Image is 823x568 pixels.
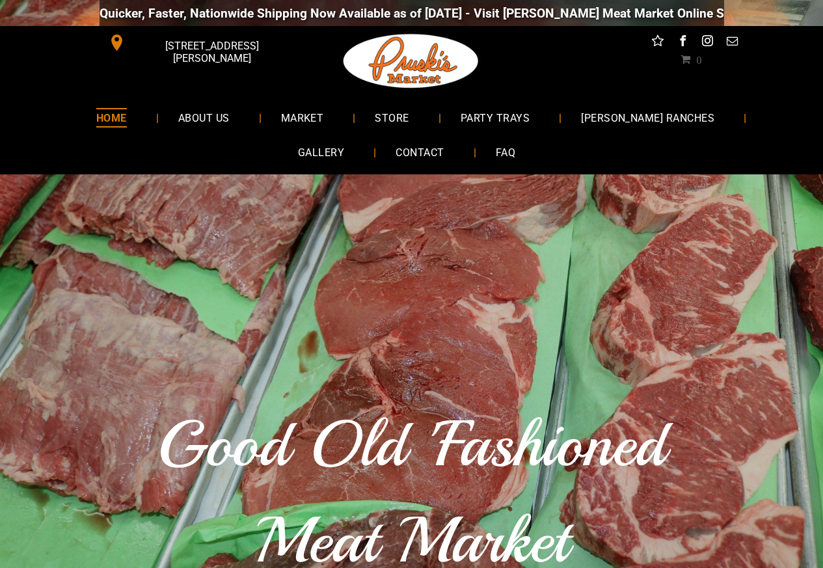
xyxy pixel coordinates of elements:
a: CONTACT [376,135,463,170]
a: FAQ [476,135,535,170]
img: Pruski-s+Market+HQ+Logo2-259w.png [341,26,481,96]
a: ABOUT US [159,100,249,135]
a: HOME [77,100,146,135]
a: GALLERY [278,135,364,170]
a: [PERSON_NAME] RANCHES [561,100,734,135]
span: 0 [696,54,701,64]
a: instagram [699,33,716,53]
a: Social network [649,33,666,53]
a: STORE [355,100,428,135]
span: [STREET_ADDRESS][PERSON_NAME] [128,33,295,71]
a: PARTY TRAYS [441,100,549,135]
a: email [723,33,740,53]
a: MARKET [262,100,344,135]
a: [STREET_ADDRESS][PERSON_NAME] [100,33,299,53]
a: facebook [674,33,691,53]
